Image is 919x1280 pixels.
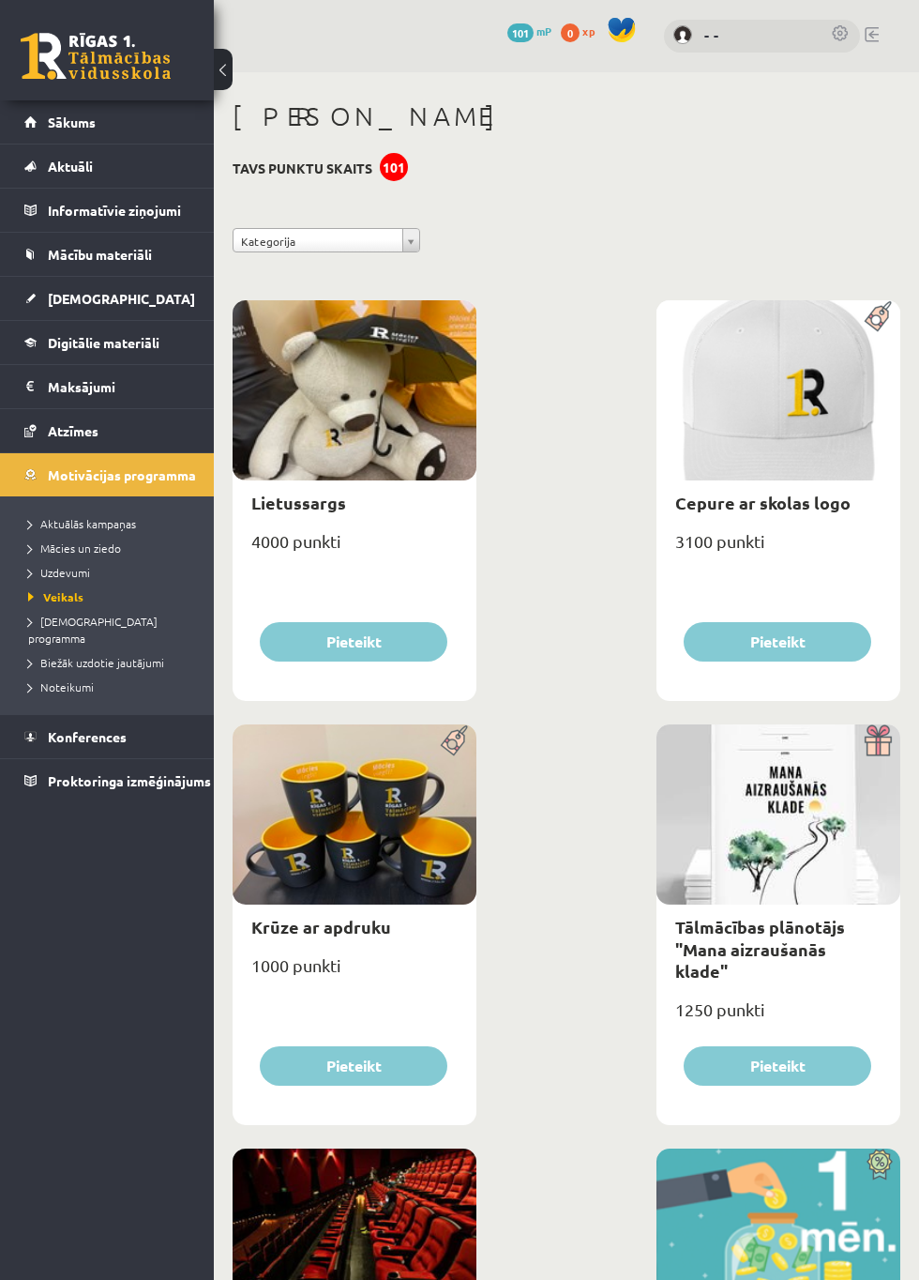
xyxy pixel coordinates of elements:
a: Krūze ar apdruku [251,916,391,937]
a: Atzīmes [24,409,190,452]
div: 3100 punkti [656,526,900,572]
a: Proktoringa izmēģinājums [24,759,190,802]
a: Uzdevumi [28,564,195,581]
span: Mācību materiāli [48,246,152,263]
a: Mācies un ziedo [28,540,195,556]
a: Tālmācības plānotājs "Mana aizraušanās klade" [675,916,845,982]
img: Populāra prece [858,300,900,332]
span: Proktoringa izmēģinājums [48,772,211,789]
span: Mācies un ziedo [28,541,121,556]
button: Pieteikt [684,1046,871,1086]
a: Mācību materiāli [24,233,190,276]
div: 101 [380,153,408,181]
button: Pieteikt [260,1046,447,1086]
a: Konferences [24,715,190,758]
div: 4000 punkti [233,526,476,572]
span: Aktuāli [48,158,93,175]
img: Dāvana ar pārsteigumu [858,724,900,756]
span: 101 [507,23,534,42]
span: Atzīmes [48,422,98,439]
a: Motivācijas programma [24,453,190,496]
a: - - [704,24,812,46]
span: Motivācijas programma [48,466,196,483]
button: Pieteikt [684,622,871,662]
a: Rīgas 1. Tālmācības vidusskola [21,33,171,80]
button: Pieteikt [260,622,447,662]
a: Informatīvie ziņojumi [24,189,190,232]
a: [DEMOGRAPHIC_DATA] programma [28,613,195,647]
span: Digitālie materiāli [48,334,159,351]
a: Aktuāli [24,145,190,188]
span: Biežāk uzdotie jautājumi [28,655,164,670]
a: [DEMOGRAPHIC_DATA] [24,277,190,320]
span: Noteikumi [28,679,94,694]
a: Kategorija [233,228,420,252]
span: xp [582,23,595,38]
span: Kategorija [241,229,395,253]
h1: [PERSON_NAME] [233,100,900,132]
img: Populāra prece [434,724,476,756]
a: Cepure ar skolas logo [675,492,851,513]
span: mP [536,23,551,38]
span: 0 [561,23,580,42]
span: [DEMOGRAPHIC_DATA] [48,290,195,307]
span: [DEMOGRAPHIC_DATA] programma [28,614,158,646]
img: - - [673,25,692,44]
a: Maksājumi [24,365,190,408]
a: Sākums [24,100,190,144]
a: Noteikumi [28,678,195,695]
a: Biežāk uzdotie jautājumi [28,654,195,671]
a: Lietussargs [251,492,346,513]
legend: Informatīvie ziņojumi [48,189,190,232]
span: Sākums [48,114,96,130]
a: 0 xp [561,23,604,38]
span: Konferences [48,728,127,745]
span: Veikals [28,589,83,604]
a: Digitālie materiāli [24,321,190,364]
div: 1250 punkti [656,994,900,1041]
img: Atlaide [858,1149,900,1181]
a: 101 mP [507,23,551,38]
a: Veikals [28,588,195,605]
div: 1000 punkti [233,950,476,997]
span: Uzdevumi [28,565,90,580]
span: Aktuālās kampaņas [28,516,136,531]
h3: Tavs punktu skaits [233,160,372,176]
legend: Maksājumi [48,365,190,408]
a: Aktuālās kampaņas [28,515,195,532]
